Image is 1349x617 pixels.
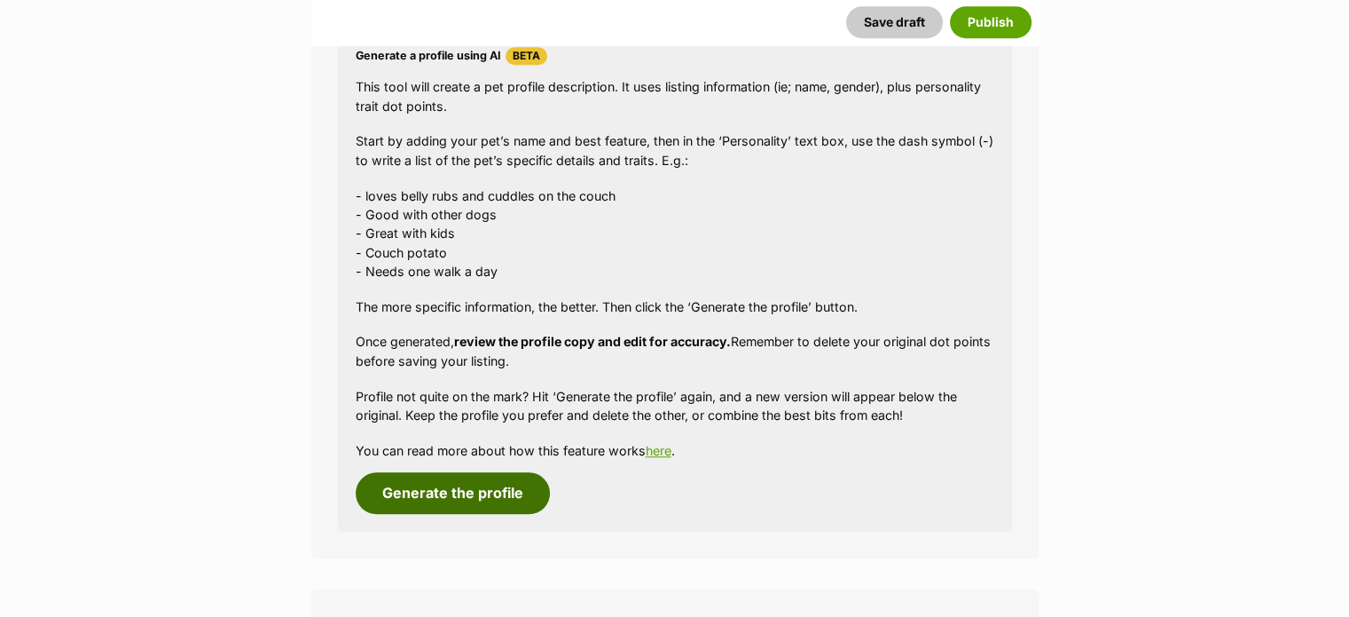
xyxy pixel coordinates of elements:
span: Beta [506,47,547,65]
p: Profile not quite on the mark? Hit ‘Generate the profile’ again, and a new version will appear be... [356,387,994,425]
p: Start by adding your pet’s name and best feature, then in the ‘Personality’ text box, use the das... [356,131,994,170]
h4: Generate a profile using AI [356,47,994,65]
p: You can read more about how this feature works . [356,441,994,460]
p: Once generated, Remember to delete your original dot points before saving your listing. [356,332,994,370]
p: The more specific information, the better. Then click the ‘Generate the profile’ button. [356,297,994,316]
a: here [646,443,671,458]
strong: review the profile copy and edit for accuracy. [454,334,731,349]
p: - loves belly rubs and cuddles on the couch - Good with other dogs - Great with kids - Couch pota... [356,186,994,281]
button: Save draft [846,6,943,38]
button: Publish [950,6,1031,38]
button: Generate the profile [356,472,550,513]
p: This tool will create a pet profile description. It uses listing information (ie; name, gender), ... [356,77,994,115]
